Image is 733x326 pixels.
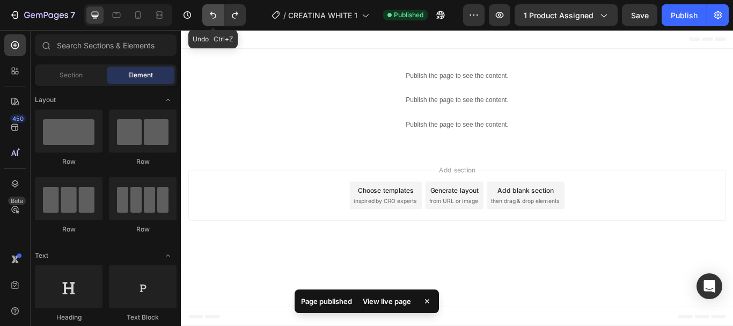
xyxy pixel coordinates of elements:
[70,9,75,21] p: 7
[109,313,177,322] div: Text Block
[8,197,26,205] div: Beta
[35,313,102,322] div: Heading
[515,4,618,26] button: 1 product assigned
[10,114,26,123] div: 450
[301,296,352,307] p: Page published
[128,70,153,80] span: Element
[631,11,649,20] span: Save
[361,195,441,205] span: then drag & drop elements
[159,247,177,264] span: Toggle open
[60,70,83,80] span: Section
[662,4,707,26] button: Publish
[297,157,348,169] span: Add section
[671,10,698,21] div: Publish
[201,195,275,205] span: inspired by CRO experts
[35,34,177,56] input: Search Sections & Elements
[202,4,246,26] div: Undo/Redo
[109,224,177,234] div: Row
[35,251,48,260] span: Text
[288,10,357,21] span: CREATINA WHITE 1
[35,95,56,105] span: Layout
[697,273,722,299] div: Open Intercom Messenger
[394,10,423,20] span: Published
[181,30,733,326] iframe: Design area
[35,157,102,166] div: Row
[159,91,177,108] span: Toggle open
[35,224,102,234] div: Row
[622,4,657,26] button: Save
[207,182,272,193] div: Choose templates
[4,4,80,26] button: 7
[291,182,347,193] div: Generate layout
[524,10,593,21] span: 1 product assigned
[369,182,435,193] div: Add blank section
[289,195,347,205] span: from URL or image
[283,10,286,21] span: /
[356,294,417,309] div: View live page
[109,157,177,166] div: Row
